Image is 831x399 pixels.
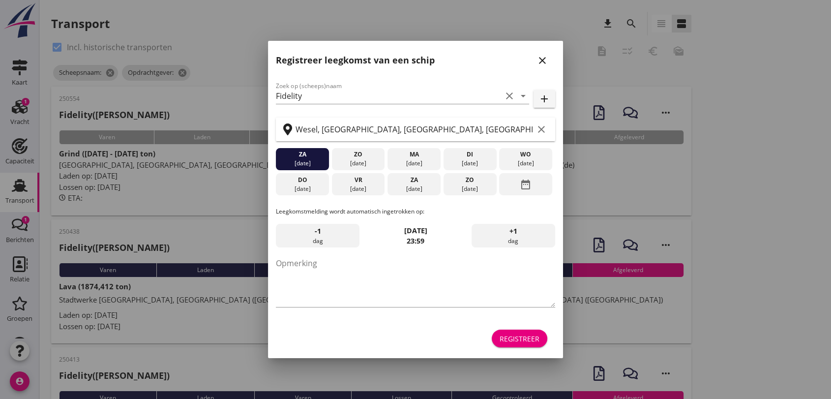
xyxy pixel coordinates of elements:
div: di [446,150,494,159]
div: zo [446,176,494,184]
div: [DATE] [278,159,326,168]
strong: 23:59 [407,236,424,246]
i: clear [504,90,515,102]
div: Registreer [500,334,539,344]
div: [DATE] [446,159,494,168]
i: clear [535,123,547,135]
div: do [278,176,326,184]
div: [DATE] [390,159,438,168]
i: date_range [520,176,532,193]
div: dag [472,224,555,247]
i: add [538,93,550,105]
div: za [390,176,438,184]
div: ma [390,150,438,159]
i: arrow_drop_down [517,90,529,102]
div: [DATE] [390,184,438,193]
strong: [DATE] [404,226,427,235]
span: -1 [315,226,321,237]
h2: Registreer leegkomst van een schip [276,54,435,67]
div: zo [334,150,382,159]
div: vr [334,176,382,184]
span: +1 [509,226,517,237]
div: wo [502,150,550,159]
div: [DATE] [278,184,326,193]
input: Zoek op terminal of plaats [296,122,534,137]
button: Registreer [492,330,547,347]
textarea: Opmerking [276,255,555,307]
p: Leegkomstmelding wordt automatisch ingetrokken op: [276,207,555,216]
div: za [278,150,326,159]
div: [DATE] [334,159,382,168]
div: [DATE] [502,159,550,168]
div: [DATE] [334,184,382,193]
input: Zoek op (scheeps)naam [276,88,502,104]
div: dag [276,224,359,247]
div: [DATE] [446,184,494,193]
i: close [536,55,548,66]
